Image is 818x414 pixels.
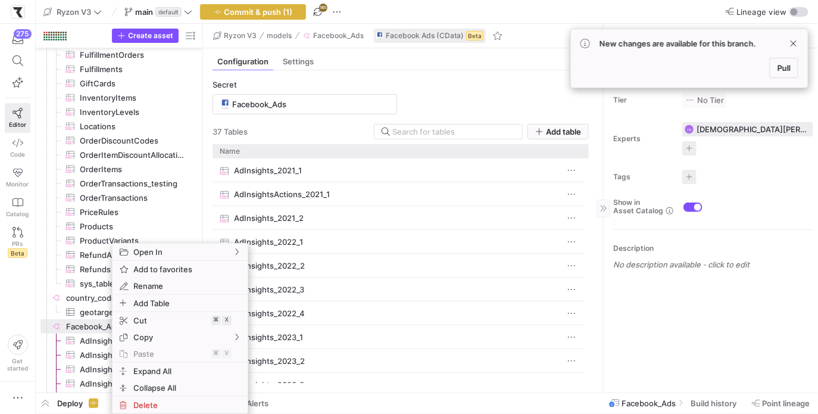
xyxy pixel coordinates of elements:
a: AdInsights_2021_2​​​​​​​​​ [40,348,198,362]
div: Press SPACE to select this row. [40,48,198,62]
span: Commit & push (1) [224,7,293,17]
span: AdInsights_2023_2 [234,350,305,373]
span: Add to favorites [129,261,211,278]
button: models [264,29,295,43]
span: Facebook_Ads [622,399,676,408]
a: Locations​​​​​​​​​ [40,119,198,133]
span: Create asset [128,32,173,40]
a: InventoryItems​​​​​​​​​ [40,91,198,105]
p: No description available - click to edit [613,260,813,269]
span: PRs [13,240,23,247]
span: ⌘ [214,349,218,359]
div: Press SPACE to select this row. [40,105,198,119]
button: Ryzon V3 [40,4,105,20]
span: Open In [129,244,211,260]
span: AdInsights_2022_4 [234,302,305,325]
a: AdInsights_2022_2​​​​​​​​​ [40,376,198,391]
div: Press SPACE to select this row. [40,362,198,376]
div: Secret [213,80,397,89]
button: Ryzon V3 [210,29,260,43]
button: Build history [685,393,744,413]
span: Delete [129,397,211,413]
div: Press SPACE to select this row. [40,205,198,219]
div: Press SPACE to select this row. [40,62,198,76]
button: 275 [5,29,30,50]
span: 37 Table [213,127,243,136]
div: Press SPACE to select this row. [40,319,198,334]
span: Copy [129,329,211,345]
a: PriceRules​​​​​​​​​ [40,205,198,219]
div: Press SPACE to select this row. [40,76,198,91]
span: Pull [778,63,791,73]
span: Facebook Ads (CData) [386,32,464,40]
div: Press SPACE to select this row. [40,219,198,234]
span: RefundAdjustments​​​​​​​​​ [80,248,184,262]
a: GiftCards​​​​​​​​​ [40,76,198,91]
span: country_codes_google​​​​​​​​ [66,291,196,305]
span: FulfillmentOrders​​​​​​​​​ [80,48,184,62]
span: s [243,127,248,136]
span: OrderTransactions​​​​​​​​​ [80,191,184,205]
span: Point lineage [763,399,810,408]
a: Refunds​​​​​​​​​ [40,262,198,276]
div: Press SPACE to select this row. [40,334,198,348]
span: AdInsights_2023_3 [234,373,304,397]
a: Catalog [5,192,30,222]
span: Configuration [217,58,268,66]
a: Products​​​​​​​​​ [40,219,198,234]
img: undefined [220,99,230,109]
span: Tags [613,173,673,181]
span: AdInsights_2023_1 [234,326,303,349]
button: maindefault [121,4,195,20]
div: Press SPACE to select this row. [40,148,198,162]
span: Name [220,147,240,155]
span: AdInsights_2021_1​​​​​​​​​ [80,334,184,348]
a: OrderItemDiscountAllocations​​​​​​​​​ [40,148,198,162]
img: No tier [685,95,695,105]
span: Build history [691,399,736,408]
div: Press SPACE to select this row. [40,376,198,391]
span: Paste [129,345,211,362]
a: Facebook_Ads​​​​​​​​ [40,319,198,334]
span: Experts [613,135,673,143]
span: Facebook_Ads [313,32,364,40]
span: New changes are available for this branch. [600,39,756,48]
span: Add table [546,127,581,136]
div: Press SPACE to select this row. [40,348,198,362]
div: Press SPACE to select this row. [40,133,198,148]
span: Lineage view [736,7,787,17]
a: ProductVariants​​​​​​​​​ [40,234,198,248]
span: models [267,32,292,40]
div: Press SPACE to select this row. [40,248,198,262]
button: No tierNo Tier [682,92,727,108]
div: Press SPACE to select this row. [40,119,198,133]
span: Products​​​​​​​​​ [80,220,184,234]
img: https://storage.googleapis.com/y42-prod-data-exchange/images/sBsRsYb6BHzNxH9w4w8ylRuridc3cmH4JEFn... [12,6,24,18]
a: PRsBeta [5,222,30,263]
span: AdInsights_2021_2​​​​​​​​​ [80,348,184,362]
button: Build [107,393,146,413]
span: Rename [129,278,211,294]
span: Settings [283,58,314,66]
a: OrderDiscountCodes​​​​​​​​​ [40,133,198,148]
span: Get started [7,357,28,372]
span: OrderDiscountCodes​​​​​​​​​ [80,134,184,148]
button: Pull [770,58,798,78]
a: Editor [5,103,30,133]
a: AdInsights_2021_1​​​​​​​​​ [40,334,198,348]
span: Locations​​​​​​​​​ [80,120,184,133]
a: OrderTransactions​​​​​​​​​ [40,191,198,205]
a: geotargets-2022-12-21​​​​​​​​​ [40,305,198,319]
span: Monitor [7,180,29,188]
span: X [225,317,229,324]
span: Beta [8,248,27,258]
span: Expand All [129,363,211,379]
div: Press SPACE to select this row. [40,162,198,176]
div: Press SPACE to select this row. [40,276,198,291]
span: No Tier [685,95,724,105]
span: GiftCards​​​​​​​​​ [80,77,184,91]
span: Ryzon V3 [57,7,91,17]
span: Beta [466,31,483,41]
span: AdInsights_2021_2 [234,207,304,230]
span: AdInsights_2022_2​​​​​​​​​ [80,377,184,391]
